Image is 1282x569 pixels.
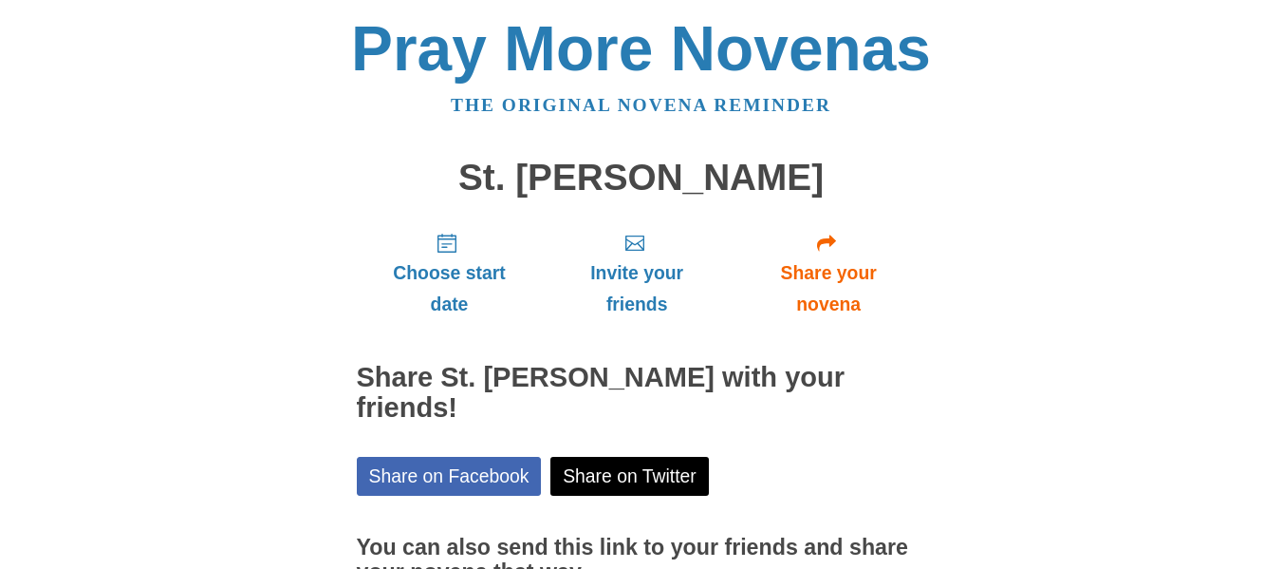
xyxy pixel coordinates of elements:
[550,457,709,496] a: Share on Twitter
[357,363,926,424] h2: Share St. [PERSON_NAME] with your friends!
[561,257,712,320] span: Invite your friends
[357,158,926,199] h1: St. [PERSON_NAME]
[542,217,731,330] a: Invite your friends
[357,457,542,496] a: Share on Facebook
[732,217,926,330] a: Share your novena
[751,257,907,320] span: Share your novena
[376,257,524,320] span: Choose start date
[357,217,543,330] a: Choose start date
[451,95,831,115] a: The original novena reminder
[351,13,931,84] a: Pray More Novenas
